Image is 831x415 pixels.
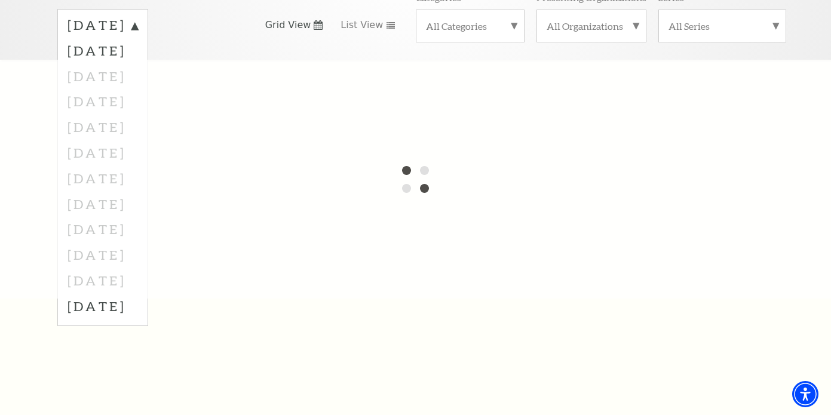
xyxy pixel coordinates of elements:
[341,19,383,32] span: List View
[68,38,138,63] label: [DATE]
[547,20,636,32] label: All Organizations
[426,20,514,32] label: All Categories
[265,19,311,32] span: Grid View
[68,16,138,38] label: [DATE]
[792,381,818,407] div: Accessibility Menu
[68,293,138,319] label: [DATE]
[669,20,776,32] label: All Series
